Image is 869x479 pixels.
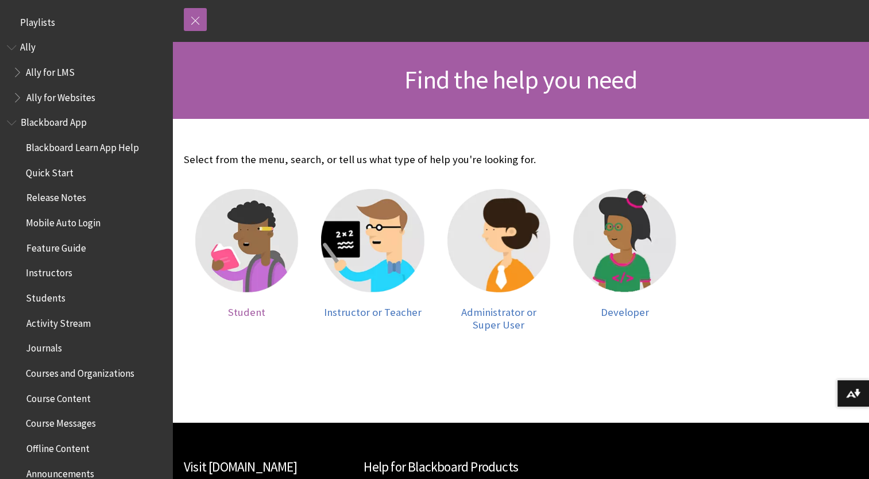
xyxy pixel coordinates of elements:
span: Students [26,288,65,304]
span: Blackboard App [20,113,86,129]
p: Select from the menu, search, or tell us what type of help you're looking for. [184,152,688,167]
img: Instructor [321,189,424,292]
span: Mobile Auto Login [26,213,101,229]
span: Ally for Websites [26,88,95,103]
span: Developer [600,306,648,319]
span: Course Messages [26,414,96,430]
nav: Book outline for Anthology Ally Help [7,38,165,107]
span: Instructor or Teacher [324,306,422,319]
span: Ally [20,38,36,53]
a: Visit [DOMAIN_NAME] [184,458,297,475]
span: Activity Stream [26,314,90,329]
span: Playlists [20,13,55,28]
span: Offline Content [26,439,89,454]
span: Student [228,306,265,319]
a: Developer [573,189,676,331]
span: Feature Guide [26,238,86,254]
a: Instructor Instructor or Teacher [321,189,424,331]
span: Release Notes [26,188,86,204]
span: Quick Start [26,163,74,179]
img: Administrator [447,189,550,292]
span: Blackboard Learn App Help [26,138,139,153]
span: Courses and Organizations [26,364,134,379]
span: Journals [26,339,62,354]
span: Ally for LMS [26,63,75,78]
span: Instructors [26,264,72,279]
span: Course Content [26,389,90,404]
img: Student [195,189,298,292]
a: Student Student [195,189,298,331]
h2: Help for Blackboard Products [364,457,678,477]
span: Administrator or Super User [461,306,536,331]
a: Administrator Administrator or Super User [447,189,550,331]
nav: Book outline for Playlists [7,13,165,32]
span: Find the help you need [404,64,636,95]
